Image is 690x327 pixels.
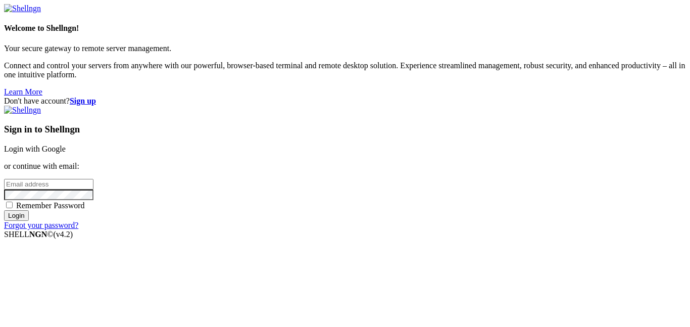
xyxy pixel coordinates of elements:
span: Remember Password [16,201,85,210]
div: Don't have account? [4,97,686,106]
a: Login with Google [4,145,66,153]
span: 4.2.0 [54,230,73,239]
b: NGN [29,230,47,239]
img: Shellngn [4,4,41,13]
input: Email address [4,179,93,190]
p: Your secure gateway to remote server management. [4,44,686,53]
img: Shellngn [4,106,41,115]
span: SHELL © [4,230,73,239]
a: Learn More [4,87,42,96]
a: Forgot your password? [4,221,78,229]
input: Remember Password [6,202,13,208]
h4: Welcome to Shellngn! [4,24,686,33]
p: or continue with email: [4,162,686,171]
a: Sign up [70,97,96,105]
input: Login [4,210,29,221]
h3: Sign in to Shellngn [4,124,686,135]
p: Connect and control your servers from anywhere with our powerful, browser-based terminal and remo... [4,61,686,79]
